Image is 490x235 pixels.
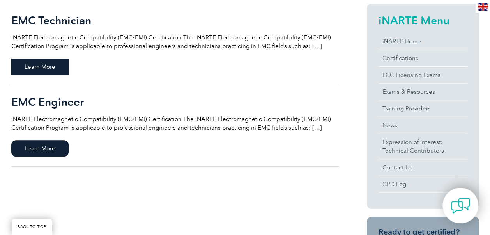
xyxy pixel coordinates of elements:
[379,33,467,50] a: iNARTE Home
[11,140,69,157] span: Learn More
[379,67,467,83] a: FCC Licensing Exams
[379,50,467,66] a: Certifications
[11,115,339,132] p: iNARTE Electromagnetic Compatibility (EMC/EMI) Certification The iNARTE Electromagnetic Compatibi...
[11,59,69,75] span: Learn More
[379,117,467,134] a: News
[11,33,339,50] p: iNARTE Electromagnetic Compatibility (EMC/EMI) Certification The iNARTE Electromagnetic Compatibi...
[12,219,52,235] a: BACK TO TOP
[11,96,339,108] h2: EMC Engineer
[379,100,467,117] a: Training Providers
[451,196,470,215] img: contact-chat.png
[379,14,467,27] h2: iNARTE Menu
[11,85,339,167] a: EMC Engineer iNARTE Electromagnetic Compatibility (EMC/EMI) Certification The iNARTE Electromagne...
[478,3,488,11] img: en
[379,176,467,192] a: CPD Log
[11,14,339,27] h2: EMC Technician
[379,159,467,176] a: Contact Us
[379,84,467,100] a: Exams & Resources
[379,134,467,159] a: Expression of Interest:Technical Contributors
[11,4,339,85] a: EMC Technician iNARTE Electromagnetic Compatibility (EMC/EMI) Certification The iNARTE Electromag...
